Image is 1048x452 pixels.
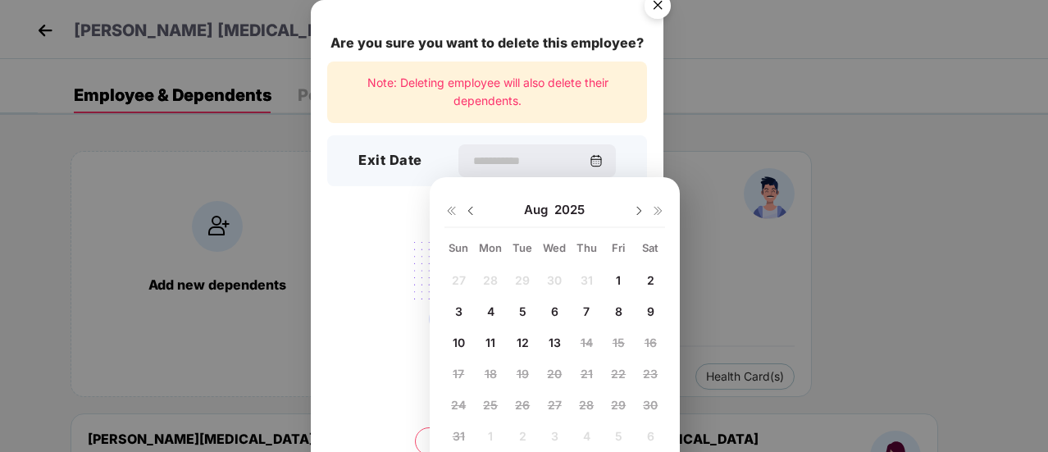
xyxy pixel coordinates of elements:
[615,304,622,318] span: 8
[444,204,458,217] img: svg+xml;base64,PHN2ZyB4bWxucz0iaHR0cDovL3d3dy53My5vcmcvMjAwMC9zdmciIHdpZHRoPSIxNiIgaGVpZ2h0PSIxNi...
[476,240,505,255] div: Mon
[590,154,603,167] img: svg+xml;base64,PHN2ZyBpZD0iQ2FsZW5kYXItMzJ4MzIiIHhtbG5zPSJodHRwOi8vd3d3LnczLm9yZy8yMDAwL3N2ZyIgd2...
[519,304,526,318] span: 5
[632,204,645,217] img: svg+xml;base64,PHN2ZyBpZD0iRHJvcGRvd24tMzJ4MzIiIHhtbG5zPSJodHRwOi8vd3d3LnczLm9yZy8yMDAwL3N2ZyIgd2...
[464,204,477,217] img: svg+xml;base64,PHN2ZyBpZD0iRHJvcGRvd24tMzJ4MzIiIHhtbG5zPSJodHRwOi8vd3d3LnczLm9yZy8yMDAwL3N2ZyIgd2...
[524,202,554,218] span: Aug
[554,202,585,218] span: 2025
[358,150,422,171] h3: Exit Date
[549,336,561,349] span: 13
[517,336,529,349] span: 12
[636,240,665,255] div: Sat
[551,304,558,318] span: 6
[652,204,665,217] img: svg+xml;base64,PHN2ZyB4bWxucz0iaHR0cDovL3d3dy53My5vcmcvMjAwMC9zdmciIHdpZHRoPSIxNiIgaGVpZ2h0PSIxNi...
[616,273,621,287] span: 1
[327,33,647,53] div: Are you sure you want to delete this employee?
[453,336,465,349] span: 10
[647,273,654,287] span: 2
[395,232,579,360] img: svg+xml;base64,PHN2ZyB4bWxucz0iaHR0cDovL3d3dy53My5vcmcvMjAwMC9zdmciIHdpZHRoPSIyMjQiIGhlaWdodD0iMT...
[572,240,601,255] div: Thu
[327,62,647,123] div: Note: Deleting employee will also delete their dependents.
[455,304,462,318] span: 3
[647,304,654,318] span: 9
[508,240,537,255] div: Tue
[604,240,633,255] div: Fri
[540,240,569,255] div: Wed
[444,240,473,255] div: Sun
[485,336,495,349] span: 11
[487,304,494,318] span: 4
[583,304,590,318] span: 7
